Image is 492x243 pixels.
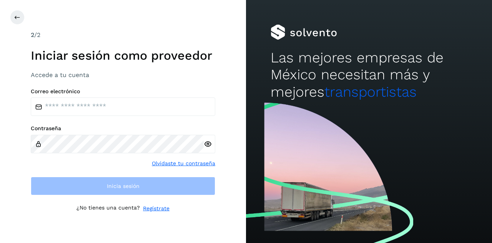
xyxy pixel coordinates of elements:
[76,204,140,213] p: ¿No tienes una cuenta?
[31,177,215,195] button: Inicia sesión
[143,204,170,213] a: Regístrate
[152,159,215,168] a: Olvidaste tu contraseña
[31,88,215,95] label: Correo electrónico
[31,125,215,132] label: Contraseña
[107,183,140,189] span: Inicia sesión
[31,30,215,40] div: /2
[324,84,417,100] span: transportistas
[31,48,215,63] h1: Iniciar sesión como proveedor
[31,71,215,79] h3: Accede a tu cuenta
[271,49,467,101] h2: Las mejores empresas de México necesitan más y mejores
[31,31,34,39] span: 2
